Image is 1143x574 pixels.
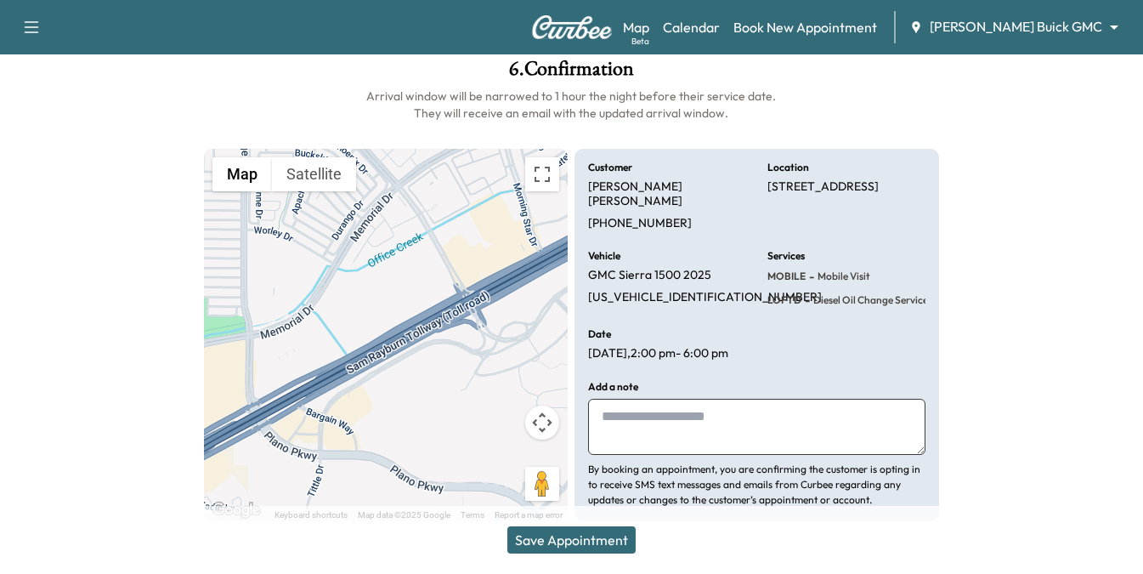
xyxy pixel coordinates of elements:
span: MOBILE [767,270,806,283]
a: Book New Appointment [733,17,877,37]
a: Open this area in Google Maps (opens a new window) [208,499,264,521]
h6: Customer [588,162,632,173]
h6: Add a note [588,382,638,392]
button: Toggle fullscreen view [525,157,559,191]
h6: Date [588,329,611,339]
span: [PERSON_NAME] Buick GMC [930,17,1102,37]
p: GMC Sierra 1500 2025 [588,268,711,283]
img: Google [208,499,264,521]
button: Show street map [212,157,272,191]
p: [PHONE_NUMBER] [588,216,692,231]
h6: Vehicle [588,251,620,261]
span: - [806,268,814,285]
p: [PERSON_NAME] [PERSON_NAME] [588,179,746,209]
span: Mobile Visit [814,270,870,283]
p: [DATE] , 2:00 pm - 6:00 pm [588,346,728,361]
div: Beta [631,35,649,48]
button: Map camera controls [525,406,559,440]
button: Show satellite imagery [272,157,356,191]
p: [US_VEHICLE_IDENTIFICATION_NUMBER] [588,290,822,305]
p: By booking an appointment, you are confirming the customer is opting in to receive SMS text messa... [588,462,925,508]
h1: 6 . Confirmation [204,59,939,88]
button: Save Appointment [507,526,636,554]
span: LOFTD [767,293,801,307]
span: - [801,292,810,309]
h6: Services [767,251,805,261]
a: Calendar [663,17,720,37]
p: [STREET_ADDRESS] [767,179,879,195]
a: MapBeta [623,17,649,37]
h6: Location [767,162,809,173]
h6: Arrival window will be narrowed to 1 hour the night before their service date. They will receive ... [204,88,939,122]
img: Curbee Logo [531,15,613,39]
button: Drag Pegman onto the map to open Street View [525,467,559,501]
span: Diesel Oil Change Service [810,293,928,307]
